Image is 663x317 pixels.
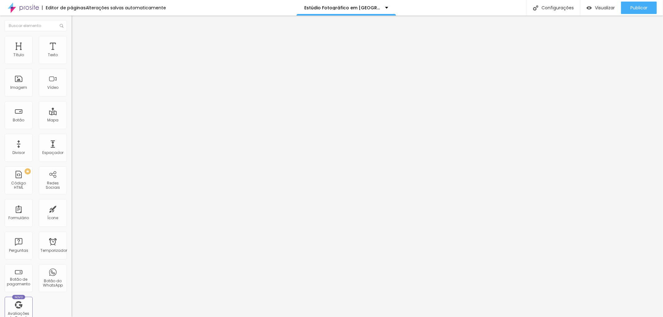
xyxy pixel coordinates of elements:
font: Vídeo [47,85,58,90]
font: Botão de pagamento [7,277,30,286]
button: Visualizar [580,2,621,14]
font: Divisor [12,150,25,155]
font: Alterações salvas automaticamente [86,5,166,11]
font: Editor de páginas [46,5,86,11]
font: Espaçador [42,150,63,155]
font: Botão do WhatsApp [43,278,63,288]
font: Temporizador [40,248,67,253]
font: Botão [13,117,25,123]
font: Redes Sociais [46,180,60,190]
button: Publicar [621,2,657,14]
font: Texto [48,52,58,57]
font: Configurações [541,5,574,11]
font: Estúdio Fotográfico em [GEOGRAPHIC_DATA] [304,5,408,11]
iframe: Editor [71,16,663,317]
font: Título [13,52,24,57]
img: Ícone [60,24,63,28]
font: Imagem [10,85,27,90]
font: Publicar [630,5,647,11]
font: Perguntas [9,248,28,253]
font: Mapa [47,117,58,123]
font: Ícone [48,215,58,220]
font: Formulário [8,215,29,220]
font: Visualizar [595,5,615,11]
font: Novo [15,295,23,299]
input: Buscar elemento [5,20,67,31]
img: view-1.svg [587,5,592,11]
img: Ícone [533,5,538,11]
font: Código HTML [12,180,26,190]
